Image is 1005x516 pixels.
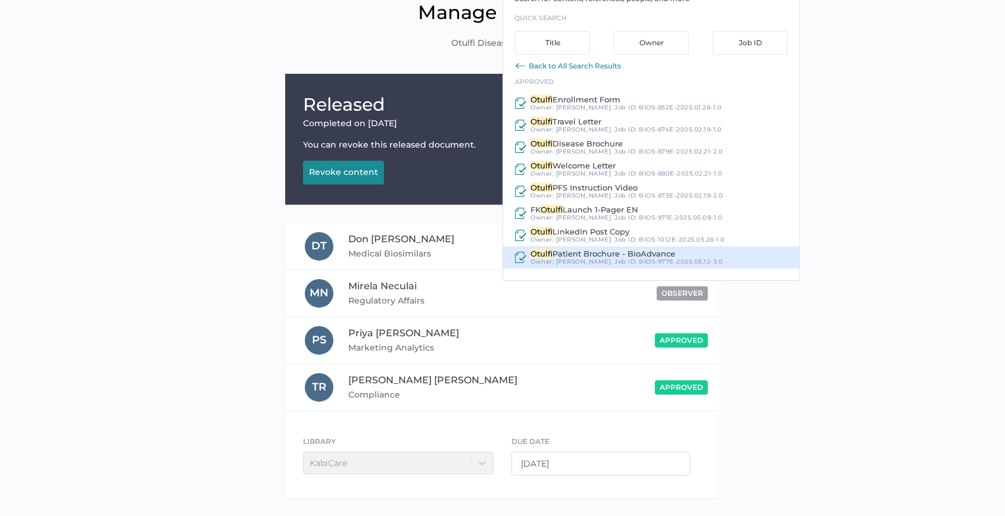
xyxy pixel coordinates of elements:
div: Owner: [530,258,611,265]
span: Otulfi [530,139,553,148]
span: Marketing Analytics [348,340,528,355]
span: Compliance [348,387,528,402]
span: Disease Brochure [553,139,623,148]
div: Back to All Search Results [529,61,621,70]
span: Otulfi [530,183,553,192]
span: LIBRARY [303,437,336,446]
span: Medical Biosimilars [348,246,528,261]
div: Owner: [530,170,611,177]
div: Job ID : [614,192,723,199]
span: M N [310,286,329,299]
span: Otulfi Disease Brochure [451,37,554,50]
button: Revoke content [303,161,384,184]
a: OtulfiDisease Brochure Owner: [PERSON_NAME] Job ID: BIOS-879E-2025.02.21-2.0 [503,136,800,158]
span: BIOS-874E-2025.02.19-1.0 [639,126,722,133]
span: T R [312,380,326,393]
span: Priya [PERSON_NAME] [348,327,459,339]
span: observer [661,289,703,298]
img: approved-icon.9c241b8e.svg [515,142,527,153]
a: OtulfiTravel Letter Owner: [PERSON_NAME] Job ID: BIOS-874E-2025.02.19-1.0 [503,114,800,136]
span: [PERSON_NAME] [556,236,611,243]
span: LinkedIn Post Copy [553,227,629,236]
span: Otulfi [530,95,553,104]
div: Title [515,31,591,55]
span: [PERSON_NAME] [556,148,611,155]
span: Otulfi [541,205,563,214]
span: [PERSON_NAME] [556,192,611,199]
h1: Released [303,92,702,118]
a: OtulfiLinkedIn Post Copy Owner: [PERSON_NAME] Job ID: BIOS-1012E-2025.05.28-1.0 [503,224,800,246]
div: Job ID : [614,170,722,177]
span: P S [312,333,326,346]
div: Completed on [DATE] [303,118,702,129]
img: approved-icon.9c241b8e.svg [515,164,527,175]
div: You can revoke this released document. [303,139,702,150]
span: Don [PERSON_NAME] [348,233,454,245]
span: BIOS-852E-2025.01.28-1.0 [639,104,722,111]
span: Regulatory Affairs [348,293,528,308]
span: [PERSON_NAME] [PERSON_NAME] [348,374,517,386]
span: Otulfi [530,117,553,126]
a: OtulfiEnrollment Form Owner: [PERSON_NAME] Job ID: BIOS-852E-2025.01.28-1.0 [503,92,800,114]
span: BIOS-879E-2025.02.21-2.0 [639,148,723,155]
div: Job ID : [614,236,725,243]
img: approved-icon.9c241b8e.svg [515,208,527,219]
h1: Manage approval [9,1,996,24]
div: Owner: [530,126,611,133]
span: PFS Instruction Video [553,183,638,192]
span: DUE DATE [511,437,550,446]
div: Revoke content [309,167,378,177]
div: Job ID : [614,214,722,221]
span: BIOS-880E-2025.02.21-1.0 [639,170,722,177]
span: [PERSON_NAME] [556,214,611,221]
a: OtulfiWelcome Letter Owner: [PERSON_NAME] Job ID: BIOS-880E-2025.02.21-1.0 [503,158,800,180]
span: BIOS-971E-2025.05.09-1.0 [639,214,722,221]
a: OtulfiPatient Brochure - BioAdvance Owner: [PERSON_NAME] Job ID: BIOS-977E-2025.05.12-3.0 [503,246,800,268]
span: [PERSON_NAME] [556,126,611,133]
div: Job ID : [614,148,723,155]
span: Launch 1-Pager EN [563,205,638,214]
div: Owner: [530,192,611,199]
img: approved-icon.9c241b8e.svg [515,186,527,197]
span: Otulfi [530,227,553,236]
div: Owner [614,31,689,55]
div: Job ID : [614,258,723,265]
img: approved-icon.9c241b8e.svg [515,120,527,131]
span: Otulfi [530,249,553,258]
span: Otulfi [530,161,553,170]
div: Owner: [530,214,611,221]
span: approved [660,336,703,345]
div: Job ID [713,31,788,55]
img: approved-icon.9c241b8e.svg [515,98,527,109]
span: D T [311,239,327,252]
div: Owner: [530,104,611,111]
div: Job ID : [614,104,722,111]
div: Owner: [530,236,611,243]
span: Welcome Letter [553,161,616,170]
div: Owner: [530,148,611,155]
span: BIOS-977E-2025.05.12-3.0 [639,258,723,265]
span: Patient Brochure - BioAdvance [553,249,675,258]
span: [PERSON_NAME] [556,258,611,265]
span: FK [530,205,541,214]
span: [PERSON_NAME] [556,170,611,177]
img: back-arrow-icon.614e4e2d.svg [515,61,526,71]
div: approved [515,77,788,86]
div: Job ID : [614,126,722,133]
span: BIOS-873E-2025.02.19-2.0 [639,192,723,199]
a: OtulfiPFS Instruction Video Owner: [PERSON_NAME] Job ID: BIOS-873E-2025.02.19-2.0 [503,180,800,202]
h3: quick search [514,11,800,24]
span: approved [660,383,703,392]
span: [PERSON_NAME] [556,104,611,111]
span: Mirela Neculai [348,280,417,292]
span: Travel Letter [553,117,601,126]
img: approved-icon.9c241b8e.svg [515,230,527,241]
span: BIOS-1012E-2025.05.28-1.0 [639,236,725,243]
img: approved-icon.9c241b8e.svg [515,252,527,263]
span: Enrollment Form [553,95,620,104]
a: FKOtulfiLaunch 1-Pager EN Owner: [PERSON_NAME] Job ID: BIOS-971E-2025.05.09-1.0 [503,202,800,224]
